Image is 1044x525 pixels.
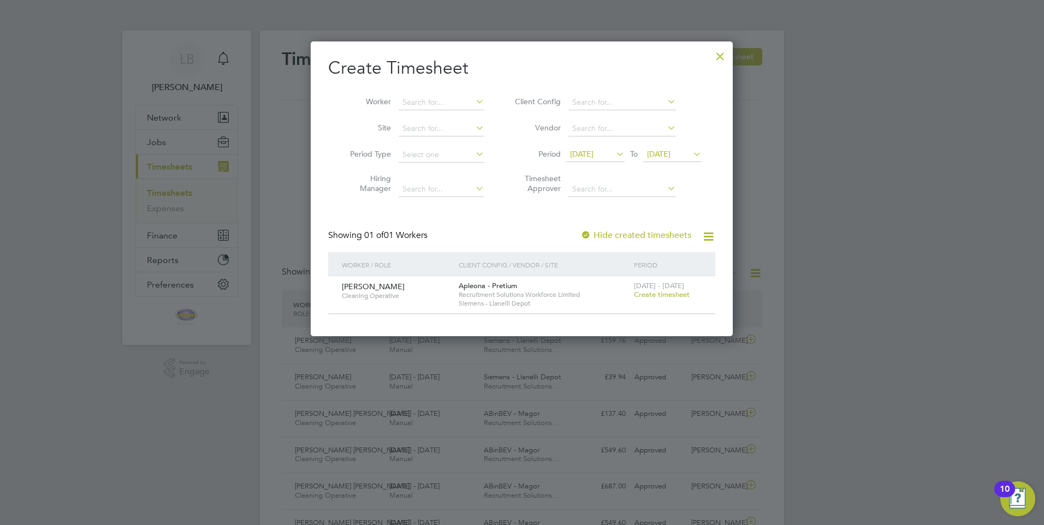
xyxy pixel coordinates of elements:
input: Search for... [399,95,484,110]
div: Client Config / Vendor / Site [456,252,631,277]
span: Recruitment Solutions Workforce Limited [459,290,628,299]
label: Timesheet Approver [512,174,561,193]
span: 01 of [364,230,384,241]
label: Period Type [342,149,391,159]
input: Search for... [568,95,676,110]
label: Hide created timesheets [580,230,691,241]
span: To [627,147,641,161]
div: Worker / Role [339,252,456,277]
input: Search for... [568,182,676,197]
span: 01 Workers [364,230,428,241]
span: [DATE] - [DATE] [634,281,684,290]
div: 10 [1000,489,1010,503]
input: Select one [399,147,484,163]
h2: Create Timesheet [328,57,715,80]
span: [DATE] [570,149,594,159]
label: Site [342,123,391,133]
label: Hiring Manager [342,174,391,193]
label: Worker [342,97,391,106]
input: Search for... [568,121,676,136]
span: Create timesheet [634,290,690,299]
span: [PERSON_NAME] [342,282,405,291]
label: Period [512,149,561,159]
span: Apleona - Pretium [459,281,517,290]
button: Open Resource Center, 10 new notifications [1000,481,1035,516]
input: Search for... [399,182,484,197]
span: [DATE] [647,149,671,159]
label: Client Config [512,97,561,106]
label: Vendor [512,123,561,133]
span: Siemens - Llanelli Depot [459,299,628,308]
div: Period [631,252,704,277]
span: Cleaning Operative [342,291,450,300]
div: Showing [328,230,430,241]
input: Search for... [399,121,484,136]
